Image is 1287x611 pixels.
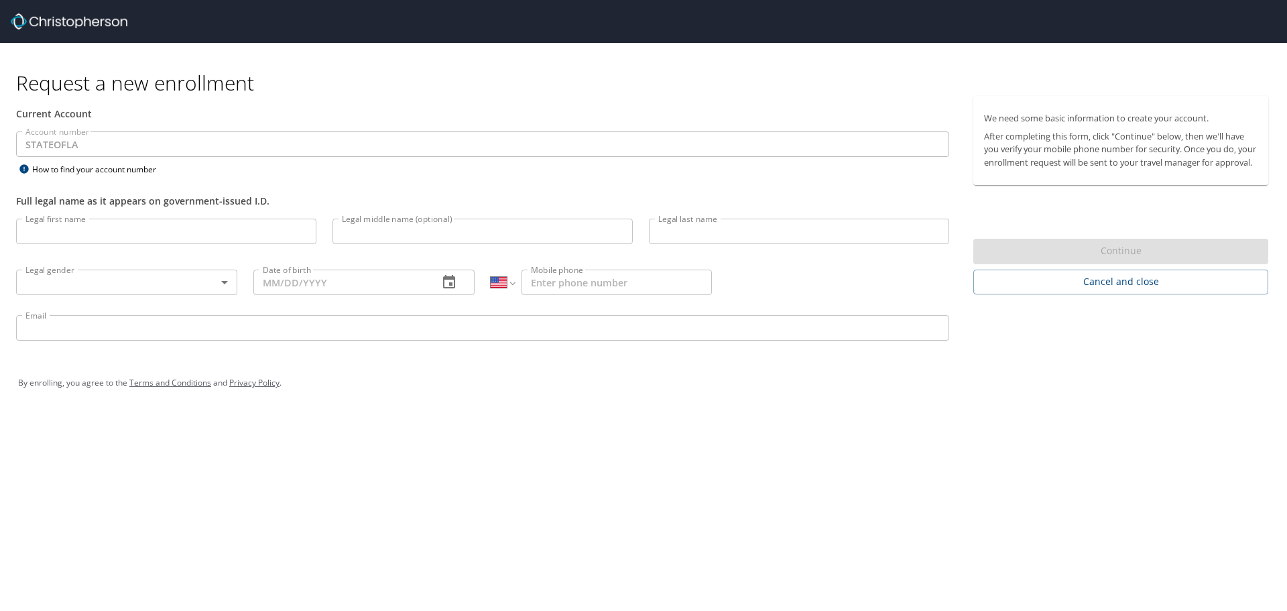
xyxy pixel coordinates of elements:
[16,107,949,121] div: Current Account
[984,274,1258,290] span: Cancel and close
[11,13,127,30] img: cbt logo
[16,161,184,178] div: How to find your account number
[18,366,1269,400] div: By enrolling, you agree to the and .
[522,270,712,295] input: Enter phone number
[229,377,280,388] a: Privacy Policy
[253,270,428,295] input: MM/DD/YYYY
[984,112,1258,125] p: We need some basic information to create your account.
[16,70,1279,96] h1: Request a new enrollment
[16,270,237,295] div: ​
[984,130,1258,169] p: After completing this form, click "Continue" below, then we'll have you verify your mobile phone ...
[973,270,1268,294] button: Cancel and close
[16,194,949,208] div: Full legal name as it appears on government-issued I.D.
[129,377,211,388] a: Terms and Conditions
